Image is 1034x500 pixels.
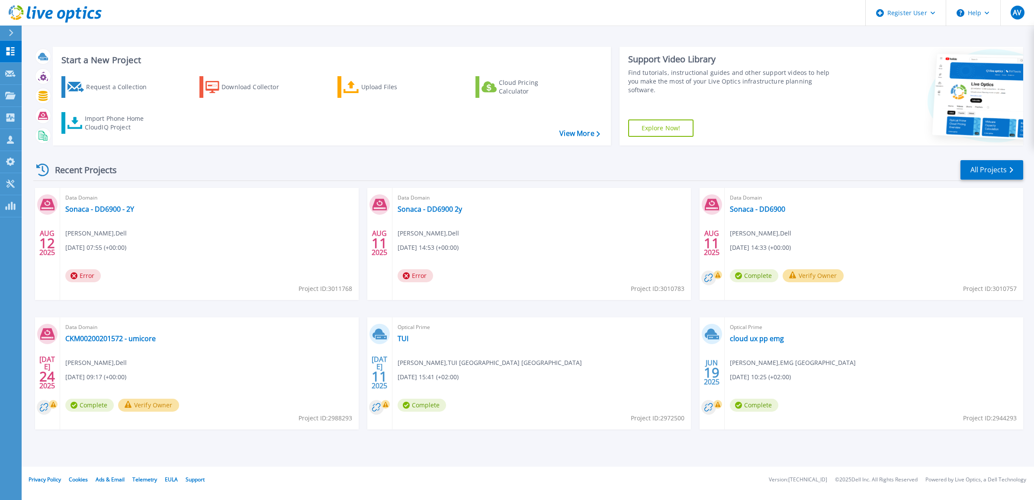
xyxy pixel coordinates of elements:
[299,284,352,294] span: Project ID: 3011768
[628,54,836,65] div: Support Video Library
[628,119,694,137] a: Explore Now!
[769,477,827,483] li: Version: [TECHNICAL_ID]
[398,229,459,238] span: [PERSON_NAME] , Dell
[96,476,125,483] a: Ads & Email
[398,205,462,213] a: Sonaca - DD6900 2y
[371,357,388,388] div: [DATE] 2025
[65,269,101,282] span: Error
[337,76,434,98] a: Upload Files
[631,413,684,423] span: Project ID: 2972500
[65,193,353,203] span: Data Domain
[783,269,844,282] button: Verify Owner
[361,78,430,96] div: Upload Files
[61,55,600,65] h3: Start a New Project
[86,78,155,96] div: Request a Collection
[730,323,1018,332] span: Optical Prime
[398,269,433,282] span: Error
[398,358,582,368] span: [PERSON_NAME] , TUI [GEOGRAPHIC_DATA] [GEOGRAPHIC_DATA]
[398,399,446,412] span: Complete
[65,334,156,343] a: CKM00200201572 - umicore
[730,372,791,382] span: [DATE] 10:25 (+02:00)
[703,357,720,388] div: JUN 2025
[398,193,686,203] span: Data Domain
[132,476,157,483] a: Telemetry
[703,227,720,259] div: AUG 2025
[398,243,459,252] span: [DATE] 14:53 (+00:00)
[704,239,719,247] span: 11
[65,358,127,368] span: [PERSON_NAME] , Dell
[65,372,126,382] span: [DATE] 09:17 (+00:00)
[925,477,1026,483] li: Powered by Live Optics, a Dell Technology
[118,399,179,412] button: Verify Owner
[730,399,778,412] span: Complete
[39,373,55,380] span: 24
[963,413,1017,423] span: Project ID: 2944293
[730,205,785,213] a: Sonaca - DD6900
[371,227,388,259] div: AUG 2025
[398,334,408,343] a: TUI
[39,227,55,259] div: AUG 2025
[730,269,778,282] span: Complete
[963,284,1017,294] span: Project ID: 3010757
[65,243,126,252] span: [DATE] 07:55 (+00:00)
[960,160,1023,180] a: All Projects
[372,373,387,380] span: 11
[372,239,387,247] span: 11
[65,229,127,238] span: [PERSON_NAME] , Dell
[69,476,88,483] a: Cookies
[475,76,572,98] a: Cloud Pricing Calculator
[398,323,686,332] span: Optical Prime
[39,239,55,247] span: 12
[704,369,719,376] span: 19
[65,323,353,332] span: Data Domain
[559,129,600,138] a: View More
[29,476,61,483] a: Privacy Policy
[628,68,836,94] div: Find tutorials, instructional guides and other support videos to help you make the most of your L...
[165,476,178,483] a: EULA
[65,399,114,412] span: Complete
[61,76,158,98] a: Request a Collection
[39,357,55,388] div: [DATE] 2025
[1013,9,1021,16] span: AV
[499,78,568,96] div: Cloud Pricing Calculator
[631,284,684,294] span: Project ID: 3010783
[299,413,352,423] span: Project ID: 2988293
[33,159,128,181] div: Recent Projects
[398,372,459,382] span: [DATE] 15:41 (+02:00)
[835,477,918,483] li: © 2025 Dell Inc. All Rights Reserved
[65,205,134,213] a: Sonaca - DD6900 - 2Y
[730,229,791,238] span: [PERSON_NAME] , Dell
[222,78,291,96] div: Download Collector
[730,243,791,252] span: [DATE] 14:33 (+00:00)
[730,334,784,343] a: cloud ux pp emg
[730,358,856,368] span: [PERSON_NAME] , EMG [GEOGRAPHIC_DATA]
[730,193,1018,203] span: Data Domain
[186,476,205,483] a: Support
[85,114,152,132] div: Import Phone Home CloudIQ Project
[199,76,296,98] a: Download Collector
